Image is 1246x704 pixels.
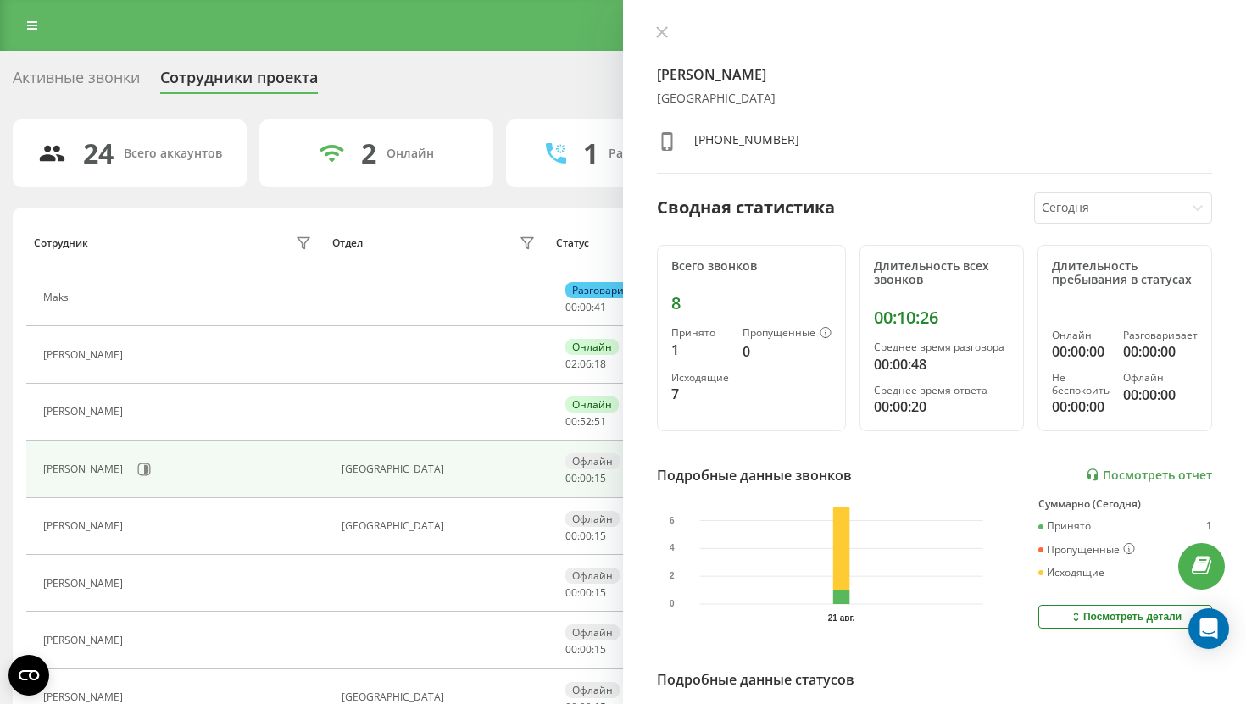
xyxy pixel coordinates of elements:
div: [PHONE_NUMBER] [694,131,799,156]
div: : : [565,644,606,656]
span: 00 [580,471,592,485]
span: 00 [580,300,592,314]
span: 06 [580,357,592,371]
div: [PERSON_NAME] [43,349,127,361]
div: Активные звонки [13,69,140,95]
div: Сводная статистика [657,195,835,220]
div: 24 [83,137,114,169]
div: 00:00:48 [874,354,1010,374]
span: 00 [565,585,577,600]
div: Офлайн [1123,372,1198,384]
div: [GEOGRAPHIC_DATA] [657,91,1212,106]
div: : : [565,587,606,599]
div: Отдел [332,237,363,249]
div: 8 [671,293,832,313]
div: 1 [671,340,729,360]
div: Сотрудник [34,237,88,249]
span: 18 [594,357,606,371]
div: Подробные данные статусов [657,669,854,690]
div: Пропущенные [743,327,832,341]
div: [PERSON_NAME] [43,691,127,703]
div: Maks [43,291,73,303]
span: 15 [594,585,606,600]
span: 51 [594,414,606,429]
span: 00 [565,471,577,485]
h4: [PERSON_NAME] [657,64,1212,85]
div: Онлайн [565,339,619,355]
div: [PERSON_NAME] [43,463,127,475]
text: 21 авг. [828,613,855,623]
button: Посмотреть детали [1038,605,1212,629]
a: Посмотреть отчет [1086,468,1212,482]
div: : : [565,358,606,370]
text: 0 [670,599,675,608]
div: Всего аккаунтов [124,147,222,161]
span: 02 [565,357,577,371]
div: Онлайн [387,147,434,161]
div: Суммарно (Сегодня) [1038,498,1212,510]
div: : : [565,473,606,485]
div: 2 [361,137,376,169]
div: Принято [671,327,729,339]
div: Офлайн [565,682,620,698]
div: Принято [1038,520,1091,532]
div: Пропущенные [1038,543,1135,557]
text: 6 [670,516,675,525]
div: 1 [583,137,598,169]
div: Разговаривает [1123,330,1198,341]
div: Длительность пребывания в статусах [1052,259,1198,288]
div: 00:00:00 [1123,385,1198,405]
div: Разговаривают [609,147,701,161]
button: Open CMP widget [8,655,49,696]
span: 15 [594,529,606,543]
div: Офлайн [565,453,620,469]
div: 00:00:20 [874,396,1010,417]
span: 00 [565,529,577,543]
span: 00 [565,642,577,657]
div: Среднее время разговора [874,341,1010,353]
div: Офлайн [565,624,620,640]
div: Исходящие [1038,567,1104,579]
div: [GEOGRAPHIC_DATA] [342,691,539,703]
div: Разговаривает [565,282,654,298]
span: 00 [580,585,592,600]
div: Длительность всех звонков [874,259,1010,288]
div: Офлайн [565,568,620,584]
div: [GEOGRAPHIC_DATA] [342,463,539,475]
div: [PERSON_NAME] [43,406,127,418]
span: 15 [594,642,606,657]
span: 00 [565,300,577,314]
span: 41 [594,300,606,314]
div: Исходящие [671,372,729,384]
span: 00 [580,642,592,657]
div: : : [565,302,606,313]
div: 7 [671,384,729,404]
div: Не беспокоить [1052,372,1110,396]
div: Офлайн [565,511,620,527]
span: 15 [594,471,606,485]
div: 00:00:00 [1052,341,1110,362]
span: 52 [580,414,592,429]
span: 00 [565,414,577,429]
div: [PERSON_NAME] [43,578,127,590]
div: Онлайн [565,396,619,413]
div: Статус [556,237,589,249]
div: 0 [743,341,832,362]
div: [GEOGRAPHIC_DATA] [342,520,539,532]
div: Онлайн [1052,330,1110,341]
div: 1 [1206,520,1212,532]
div: [PERSON_NAME] [43,520,127,532]
span: 00 [580,529,592,543]
div: Всего звонков [671,259,832,274]
div: : : [565,416,606,428]
div: 00:10:26 [874,308,1010,328]
div: Посмотреть детали [1069,610,1182,624]
div: Сотрудники проекта [160,69,318,95]
text: 4 [670,543,675,552]
div: 00:00:00 [1052,396,1110,417]
div: : : [565,530,606,542]
div: 00:00:00 [1123,341,1198,362]
text: 2 [670,571,675,580]
div: [PERSON_NAME] [43,635,127,646]
div: Open Intercom Messenger [1188,608,1229,649]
